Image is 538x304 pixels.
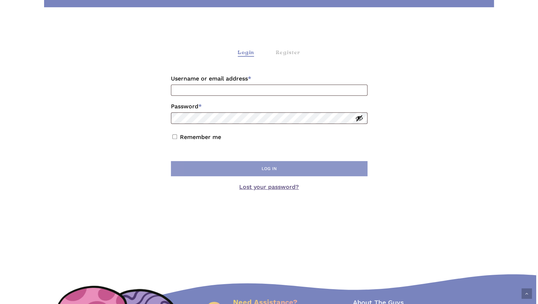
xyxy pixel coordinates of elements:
[171,73,367,84] label: Username or email address
[239,183,299,190] a: Lost your password?
[171,101,367,112] label: Password
[276,49,300,57] div: Register
[180,134,221,140] label: Remember me
[521,288,532,299] a: Back to top
[171,161,367,176] button: Log in
[355,114,363,122] button: Show password
[238,49,254,57] div: Login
